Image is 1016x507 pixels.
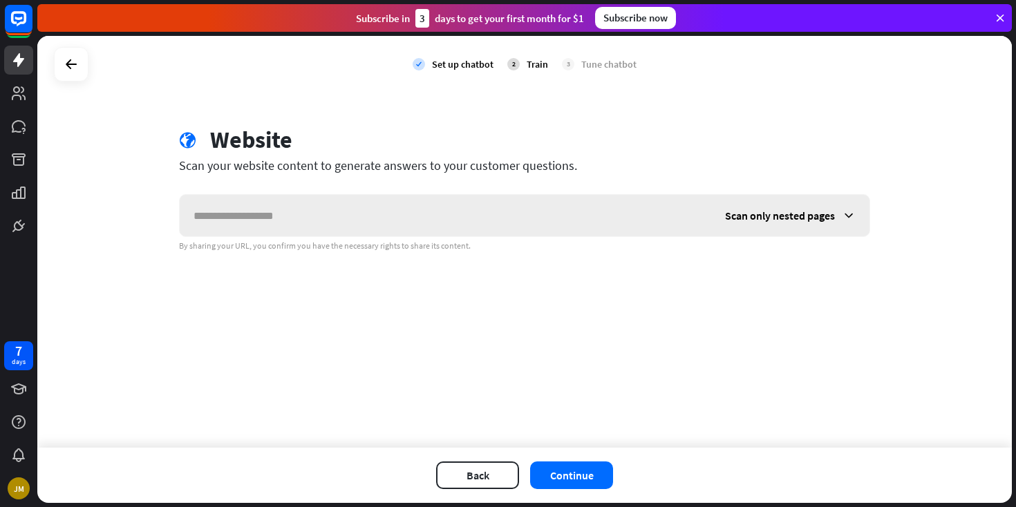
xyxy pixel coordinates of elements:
[507,58,520,70] div: 2
[12,357,26,367] div: days
[415,9,429,28] div: 3
[15,345,22,357] div: 7
[179,240,870,251] div: By sharing your URL, you confirm you have the necessary rights to share its content.
[527,58,548,70] div: Train
[725,209,835,222] span: Scan only nested pages
[179,132,196,149] i: globe
[356,9,584,28] div: Subscribe in days to get your first month for $1
[530,461,613,489] button: Continue
[581,58,637,70] div: Tune chatbot
[179,157,870,173] div: Scan your website content to generate answers to your customer questions.
[210,126,292,154] div: Website
[432,58,493,70] div: Set up chatbot
[436,461,519,489] button: Back
[4,341,33,370] a: 7 days
[595,7,676,29] div: Subscribe now
[413,58,425,70] i: check
[11,6,53,47] button: Open LiveChat chat widget
[8,477,30,499] div: JM
[562,58,574,70] div: 3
